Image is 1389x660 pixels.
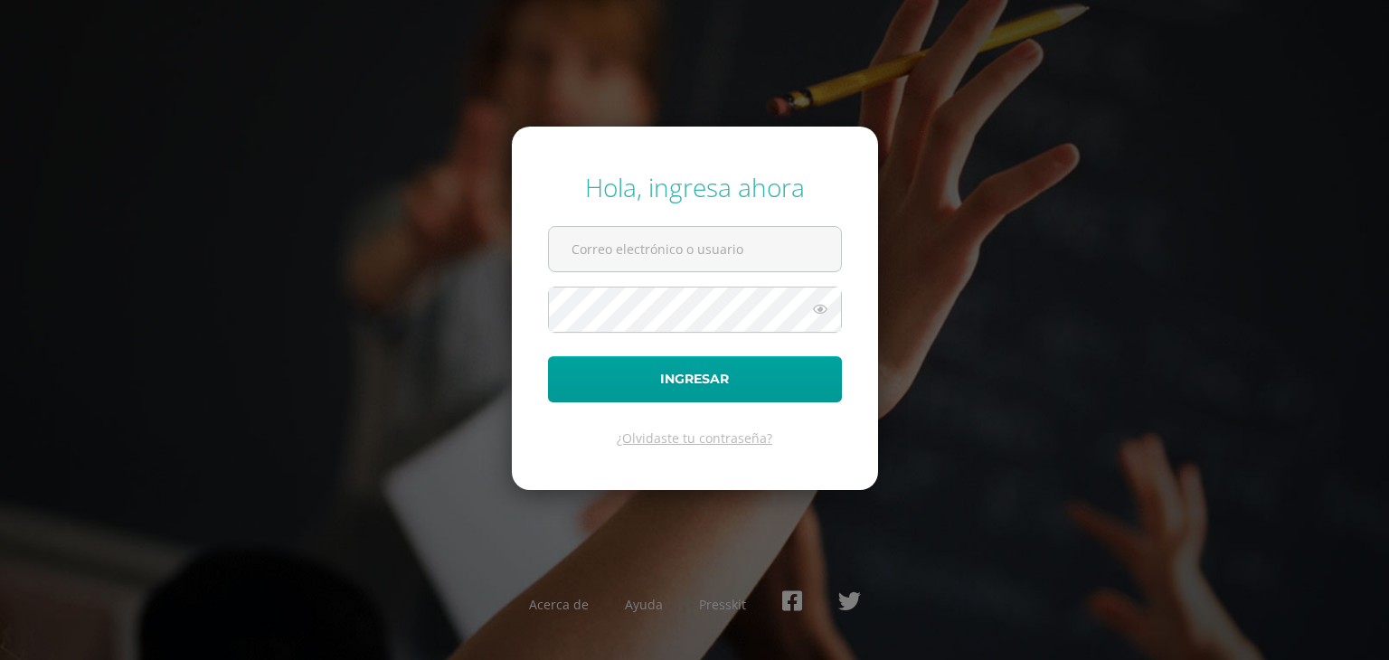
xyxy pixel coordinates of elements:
a: Acerca de [529,596,589,613]
input: Correo electrónico o usuario [549,227,841,271]
a: Ayuda [625,596,663,613]
a: ¿Olvidaste tu contraseña? [617,429,772,447]
a: Presskit [699,596,746,613]
button: Ingresar [548,356,842,402]
div: Hola, ingresa ahora [548,170,842,204]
